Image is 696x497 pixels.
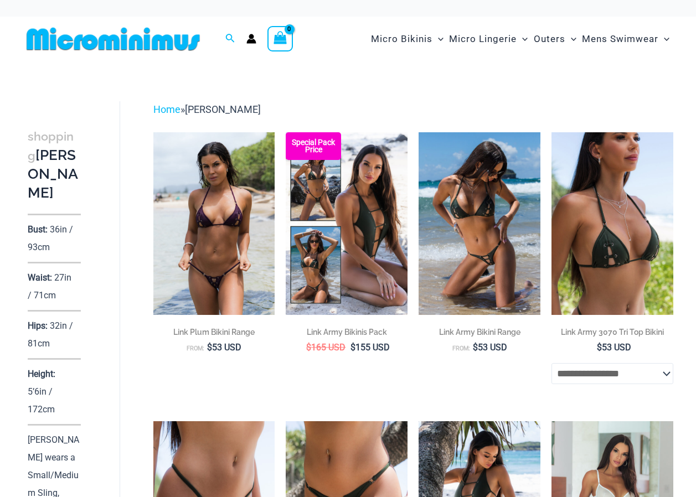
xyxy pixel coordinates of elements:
h2: Link Army Bikinis Pack [286,327,408,338]
img: Link Army 3070 Tri Top 01 [551,132,673,315]
span: Mens Swimwear [582,25,658,53]
a: Link Army Bikini Range [419,327,540,341]
p: Bust: [28,224,48,235]
p: 32in / 81cm [28,320,73,349]
a: Link Army 3070 Tri Top 2031 Cheeky 08Link Army 3070 Tri Top 2031 Cheeky 10Link Army 3070 Tri Top ... [419,132,540,315]
img: MM SHOP LOGO FLAT [22,27,204,51]
a: Micro BikinisMenu ToggleMenu Toggle [368,22,446,56]
b: Special Pack Price [286,139,341,153]
p: 5’6in / 172cm [28,386,55,415]
a: OutersMenu ToggleMenu Toggle [531,22,579,56]
span: Outers [534,25,565,53]
a: Micro LingerieMenu ToggleMenu Toggle [446,22,530,56]
p: Height: [28,369,55,379]
span: $ [473,342,478,353]
span: Menu Toggle [565,25,576,53]
p: 36in / 93cm [28,224,73,252]
p: Hips: [28,320,48,331]
span: Menu Toggle [517,25,528,53]
h3: [PERSON_NAME] [28,127,81,203]
a: Link Army 3070 Tri Top 01Link Army 3070 Tri Top 2031 Cheeky 10Link Army 3070 Tri Top 2031 Cheeky 10 [551,132,673,315]
span: $ [306,342,311,353]
a: View Shopping Cart, empty [267,26,293,51]
h2: Link Army Bikini Range [419,327,540,338]
a: Link Plum 3070 Tri Top 4580 Micro 01Link Plum 3070 Tri Top 4580 Micro 05Link Plum 3070 Tri Top 45... [153,132,275,315]
bdi: 53 USD [597,342,631,353]
bdi: 165 USD [306,342,346,353]
span: From: [452,345,470,352]
a: Link Plum Bikini Range [153,327,275,341]
img: Link Plum 3070 Tri Top 4580 Micro 01 [153,132,275,315]
a: Link Army Bikinis Pack [286,327,408,341]
bdi: 53 USD [207,342,241,353]
a: Mens SwimwearMenu ToggleMenu Toggle [579,22,672,56]
img: Link Army 3070 Tri Top 2031 Cheeky 08 [419,132,540,315]
bdi: 155 USD [350,342,390,353]
span: Menu Toggle [432,25,444,53]
span: From: [187,345,204,352]
nav: Site Navigation [367,20,674,58]
span: [PERSON_NAME] [185,103,261,115]
a: Home [153,103,181,115]
span: $ [597,342,602,353]
h2: Link Army 3070 Tri Top Bikini [551,327,673,338]
h2: Link Plum Bikini Range [153,327,275,338]
p: Waist: [28,272,52,283]
a: Link Army Pack Link Army 3070 Tri Top 2031 Cheeky 06Link Army 3070 Tri Top 2031 Cheeky 06 [286,132,408,315]
span: $ [350,342,355,353]
span: Menu Toggle [658,25,669,53]
span: Micro Bikinis [371,25,432,53]
span: shopping [28,130,74,163]
a: Account icon link [246,34,256,44]
span: $ [207,342,212,353]
bdi: 53 USD [473,342,507,353]
span: Micro Lingerie [449,25,517,53]
img: Link Army Pack [286,132,408,315]
a: Link Army 3070 Tri Top Bikini [551,327,673,341]
span: » [153,103,261,115]
a: Search icon link [225,32,235,46]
